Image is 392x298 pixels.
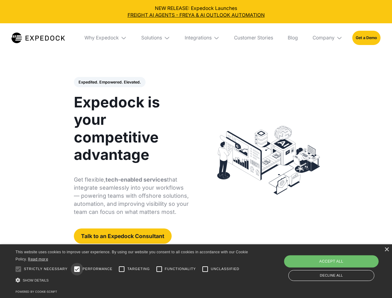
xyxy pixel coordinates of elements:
[165,266,196,272] span: Functionality
[84,35,119,41] div: Why Expedock
[313,35,335,41] div: Company
[127,266,150,272] span: Targeting
[16,250,248,261] span: This website uses cookies to improve user experience. By using our website you consent to all coo...
[5,5,387,19] div: NEW RELEASE: Expedock Launches
[79,23,132,52] div: Why Expedock
[5,12,387,19] a: FREIGHT AI AGENTS - FREYA & AI OUTLOOK AUTOMATION
[74,228,172,244] a: Talk to an Expedock Consultant
[106,176,167,183] strong: tech-enabled services
[180,23,224,52] div: Integrations
[289,231,392,298] iframe: Chat Widget
[28,257,48,261] a: Read more
[74,93,189,163] h1: Expedock is your competitive advantage
[83,266,113,272] span: Performance
[16,276,250,285] div: Show details
[211,266,239,272] span: Unclassified
[141,35,162,41] div: Solutions
[137,23,175,52] div: Solutions
[74,176,189,216] p: Get flexible, that integrate seamlessly into your workflows — powering teams with offshore soluti...
[284,255,378,268] div: Accept all
[352,31,381,45] a: Get a Demo
[24,266,68,272] span: Strictly necessary
[229,23,278,52] a: Customer Stories
[308,23,347,52] div: Company
[185,35,212,41] div: Integrations
[23,278,49,282] span: Show details
[283,23,303,52] a: Blog
[16,290,57,293] a: Powered by cookie-script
